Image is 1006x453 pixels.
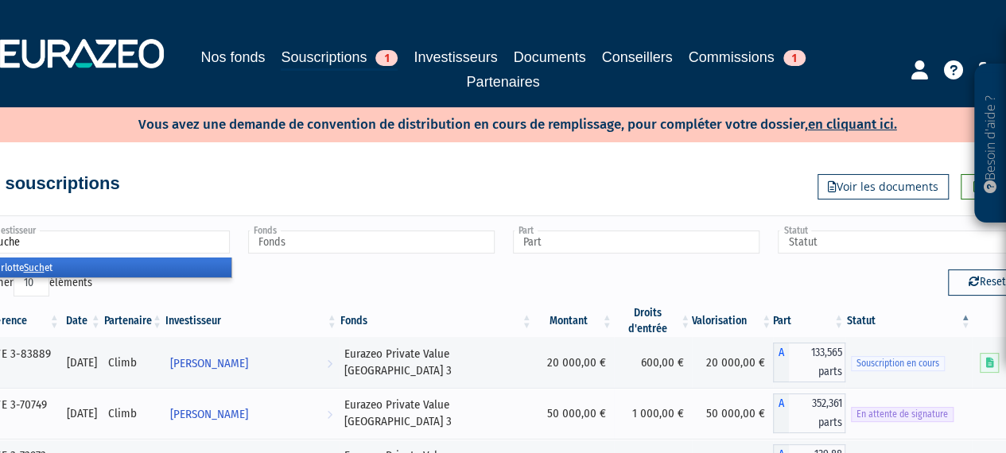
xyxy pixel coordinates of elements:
th: Valorisation: activer pour trier la colonne par ordre croissant [692,305,773,337]
a: Nos fonds [200,46,265,68]
td: Climb [103,388,164,439]
span: A [773,393,789,433]
em: Such [24,261,45,273]
p: Besoin d'aide ? [981,72,1000,215]
th: Montant: activer pour trier la colonne par ordre croissant [534,305,614,337]
div: [DATE] [67,354,97,371]
div: A - Eurazeo Private Value Europe 3 [773,393,845,433]
span: Souscription en cours [851,356,945,371]
th: Date: activer pour trier la colonne par ordre croissant [61,305,103,337]
a: Documents [514,46,586,68]
a: en cliquant ici. [808,116,897,133]
th: Fonds: activer pour trier la colonne par ordre croissant [339,305,534,337]
th: Investisseur: activer pour trier la colonne par ordre croissant [164,305,339,337]
span: [PERSON_NAME] [170,400,248,429]
i: Voir l'investisseur [327,400,332,429]
a: Voir les documents [818,174,949,199]
span: 1 [375,50,398,66]
span: 352,361 parts [789,393,845,433]
th: Droits d'entrée: activer pour trier la colonne par ordre croissant [614,305,692,337]
span: A [773,343,789,382]
a: [PERSON_NAME] [164,397,339,429]
i: Voir l'investisseur [327,349,332,378]
td: 50 000,00 € [534,388,614,439]
span: [PERSON_NAME] [170,349,248,378]
a: Commissions1 [689,46,806,68]
td: 50 000,00 € [692,388,773,439]
a: Souscriptions1 [281,46,398,71]
td: 1 000,00 € [614,388,692,439]
a: Partenaires [466,71,539,93]
th: Partenaire: activer pour trier la colonne par ordre croissant [103,305,164,337]
select: Afficheréléments [14,269,49,296]
a: Investisseurs [414,46,497,68]
a: [PERSON_NAME] [164,347,339,378]
td: 600,00 € [614,337,692,388]
div: A - Eurazeo Private Value Europe 3 [773,343,845,382]
a: Conseillers [602,46,673,68]
div: Eurazeo Private Value [GEOGRAPHIC_DATA] 3 [344,397,528,431]
td: 20 000,00 € [692,337,773,388]
div: [DATE] [67,405,97,422]
td: 20 000,00 € [534,337,614,388]
p: Vous avez une demande de convention de distribution en cours de remplissage, pour compléter votre... [92,111,897,134]
th: Statut : activer pour trier la colonne par ordre d&eacute;croissant [845,305,972,337]
th: Part: activer pour trier la colonne par ordre croissant [773,305,845,337]
span: 133,565 parts [789,343,845,382]
td: Climb [103,337,164,388]
span: En attente de signature [851,407,954,422]
span: 1 [783,50,806,66]
div: Eurazeo Private Value [GEOGRAPHIC_DATA] 3 [344,346,528,380]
